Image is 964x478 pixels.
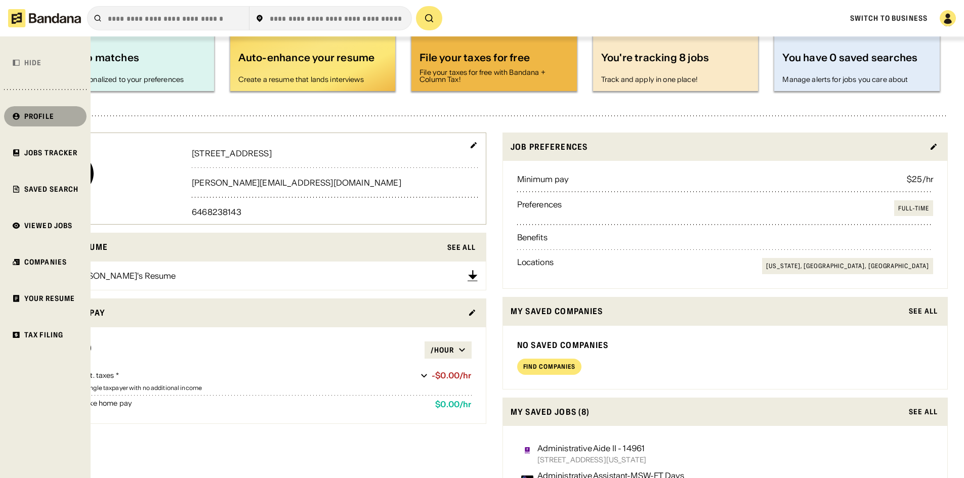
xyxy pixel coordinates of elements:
[537,444,647,452] div: Administrative Aide II - 14961
[517,200,562,216] div: Preferences
[601,76,750,83] div: Track and apply in one place!
[55,341,425,359] div: $0.00
[192,208,477,216] div: 6468238143
[521,444,533,456] img: NYU logo
[511,141,924,153] div: Job preferences
[850,14,928,23] a: Switch to Business
[24,186,78,193] div: Saved Search
[420,69,569,83] div: File your taxes for free with Bandana + Column Tax!
[192,179,477,187] div: [PERSON_NAME][EMAIL_ADDRESS][DOMAIN_NAME]
[537,456,647,463] div: [STREET_ADDRESS][US_STATE]
[57,51,206,72] div: Get job matches
[517,258,554,274] div: Locations
[517,175,569,183] div: Minimum pay
[898,204,929,212] div: Full-time
[432,371,471,380] div: -$0.00/hr
[238,76,388,83] div: Create a resume that lands interviews
[192,149,477,157] div: [STREET_ADDRESS]
[517,233,548,241] div: Benefits
[55,371,416,381] div: Current est. taxes *
[517,340,934,351] div: No saved companies
[55,400,427,409] div: Current take home pay
[4,143,87,163] a: Jobs Tracker
[435,400,471,409] div: $0.00 / hr
[4,288,87,309] a: Your Resume
[24,331,63,338] div: Tax Filing
[4,106,87,126] a: Profile
[24,222,72,229] div: Viewed Jobs
[601,51,750,72] div: You're tracking 8 jobs
[49,241,441,253] div: Your resume
[55,385,472,391] div: Assumes single taxpayer with no additional income
[24,59,41,66] div: Hide
[517,440,934,467] a: NYU logoAdministrative Aide II - 14961[STREET_ADDRESS][US_STATE]
[49,307,462,319] div: Current Pay
[4,179,87,199] a: Saved Search
[24,295,75,302] div: Your Resume
[420,51,569,65] div: File your taxes for free
[57,76,206,83] div: Jobs personalized to your preferences
[4,252,87,272] a: Companies
[24,149,77,156] div: Jobs Tracker
[909,308,938,315] div: See All
[69,272,176,280] div: [PERSON_NAME]'s Resume
[523,364,575,370] div: Find companies
[4,215,87,236] a: Viewed Jobs
[431,345,454,355] div: /hour
[782,51,932,72] div: You have 0 saved searches
[24,113,54,120] div: Profile
[24,258,67,266] div: Companies
[907,175,933,183] div: $25/hr
[766,262,929,270] div: [US_STATE], [GEOGRAPHIC_DATA], [GEOGRAPHIC_DATA]
[4,325,87,345] a: Tax Filing
[909,408,938,415] div: See All
[447,244,476,251] div: See All
[511,406,903,418] div: My saved jobs (8)
[8,9,81,27] img: Bandana logotype
[782,76,932,83] div: Manage alerts for jobs you care about
[511,305,903,318] div: My saved companies
[238,51,388,72] div: Auto-enhance your resume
